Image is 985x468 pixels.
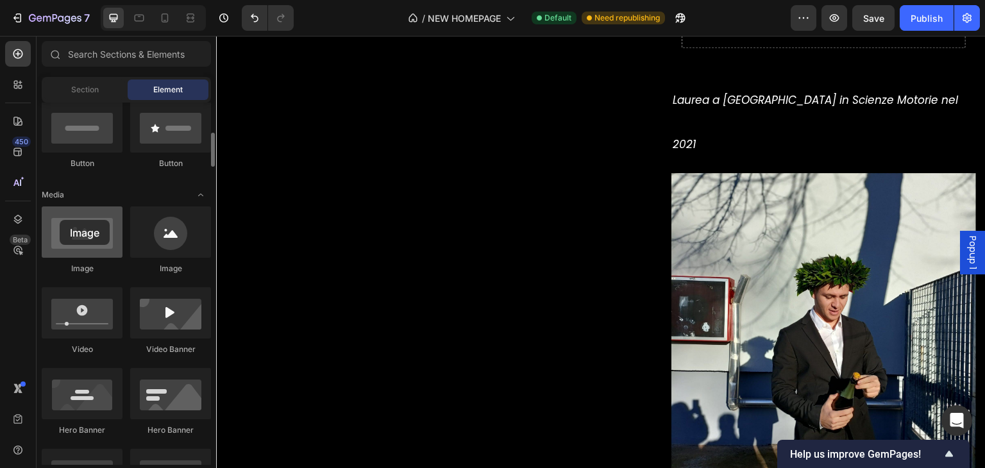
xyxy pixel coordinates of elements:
[84,10,90,26] p: 7
[190,185,211,205] span: Toggle open
[750,200,763,233] span: Popup 1
[130,424,211,436] div: Hero Banner
[900,5,954,31] button: Publish
[941,405,972,436] div: Open Intercom Messenger
[130,263,211,274] div: Image
[852,5,895,31] button: Save
[216,36,985,468] iframe: Design area
[790,446,957,462] button: Show survey - Help us improve GemPages!
[10,235,31,245] div: Beta
[130,344,211,355] div: Video Banner
[911,12,943,25] div: Publish
[42,158,122,169] div: Button
[242,5,294,31] div: Undo/Redo
[130,158,211,169] div: Button
[71,84,99,96] span: Section
[42,41,211,67] input: Search Sections & Elements
[42,424,122,436] div: Hero Banner
[790,448,941,460] span: Help us improve GemPages!
[544,12,571,24] span: Default
[42,263,122,274] div: Image
[42,189,64,201] span: Media
[5,5,96,31] button: 7
[42,344,122,355] div: Video
[594,12,660,24] span: Need republishing
[863,13,884,24] span: Save
[422,12,425,25] span: /
[428,12,501,25] span: NEW HOMEPAGE
[153,84,183,96] span: Element
[12,137,31,147] div: 450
